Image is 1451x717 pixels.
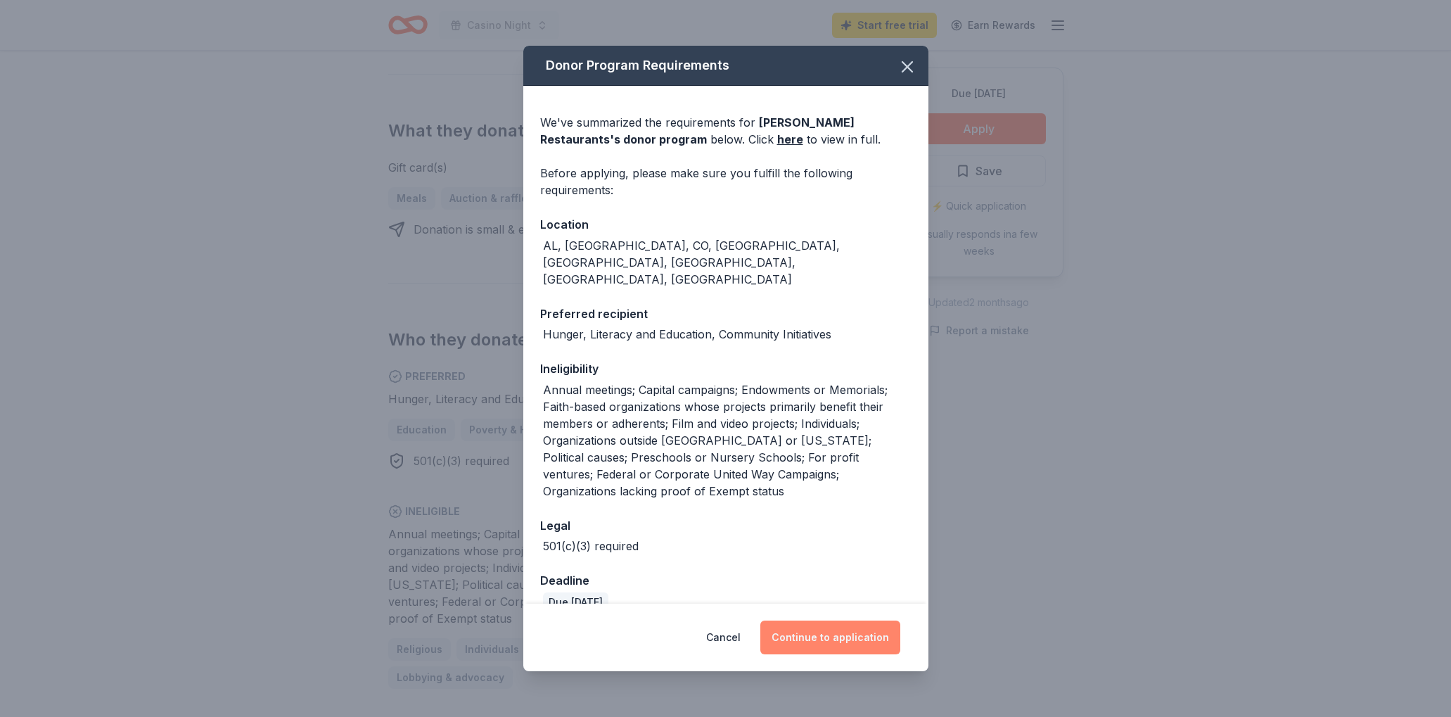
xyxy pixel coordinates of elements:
div: Before applying, please make sure you fulfill the following requirements: [540,165,912,198]
a: here [777,131,803,148]
button: Cancel [706,621,741,654]
div: Hunger, Literacy and Education, Community Initiatives [543,326,831,343]
div: Donor Program Requirements [523,46,928,86]
div: 501(c)(3) required [543,538,639,554]
div: Legal [540,516,912,535]
div: Annual meetings; Capital campaigns; Endowments or Memorials; Faith-based organizations whose proj... [543,381,912,500]
div: AL, [GEOGRAPHIC_DATA], CO, [GEOGRAPHIC_DATA], [GEOGRAPHIC_DATA], [GEOGRAPHIC_DATA], [GEOGRAPHIC_D... [543,237,912,288]
div: We've summarized the requirements for below. Click to view in full. [540,114,912,148]
div: Deadline [540,571,912,590]
div: Due [DATE] [543,592,608,612]
div: Preferred recipient [540,305,912,323]
div: Ineligibility [540,360,912,378]
button: Continue to application [760,621,900,654]
div: Location [540,215,912,234]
